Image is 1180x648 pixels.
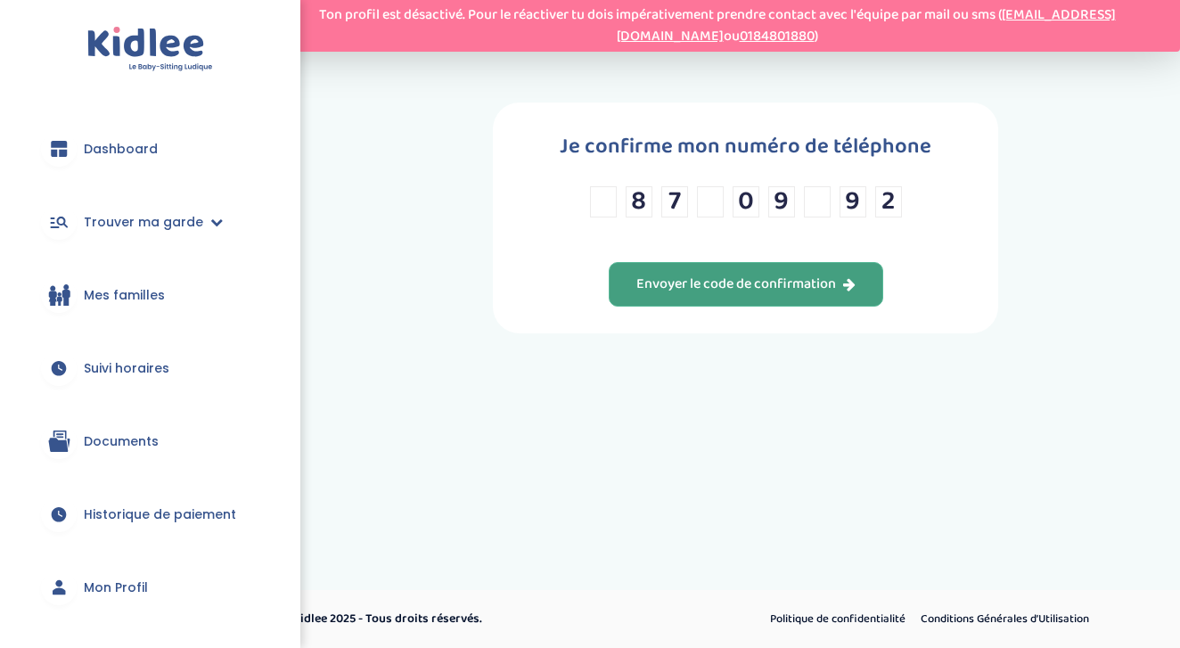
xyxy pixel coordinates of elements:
[636,275,856,295] div: Envoyer le code de confirmation
[764,608,912,631] a: Politique de confidentialité
[27,190,274,254] a: Trouver ma garde
[282,610,666,628] p: © Kidlee 2025 - Tous droits réservés.
[27,555,274,619] a: Mon Profil
[87,27,213,72] img: logo.svg
[27,482,274,546] a: Historique de paiement
[27,117,274,181] a: Dashboard
[740,25,815,47] a: 0184801880
[609,262,883,307] button: Envoyer le code de confirmation
[84,578,148,597] span: Mon Profil
[263,4,1171,47] p: Ton profil est désactivé. Pour le réactiver tu dois impérativement prendre contact avec l'équipe ...
[84,213,203,232] span: Trouver ma garde
[84,432,159,451] span: Documents
[84,140,158,159] span: Dashboard
[84,359,169,378] span: Suivi horaires
[27,409,274,473] a: Documents
[617,4,1116,47] a: [EMAIL_ADDRESS][DOMAIN_NAME]
[914,608,1095,631] a: Conditions Générales d’Utilisation
[27,263,274,327] a: Mes familles
[84,286,165,305] span: Mes familles
[560,129,931,164] h1: Je confirme mon numéro de téléphone
[84,505,236,524] span: Historique de paiement
[27,336,274,400] a: Suivi horaires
